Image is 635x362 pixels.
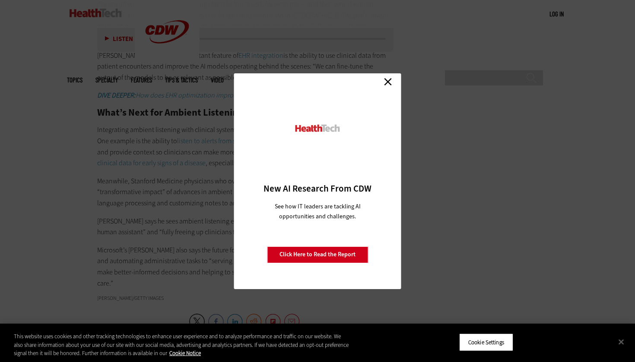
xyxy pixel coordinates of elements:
[612,332,631,351] button: Close
[459,333,513,351] button: Cookie Settings
[267,246,368,263] a: Click Here to Read the Report
[294,124,341,133] img: HealthTech_0.png
[264,201,371,221] p: See how IT leaders are tackling AI opportunities and challenges.
[249,183,386,195] h3: New AI Research From CDW
[14,332,349,358] div: This website uses cookies and other tracking technologies to enhance user experience and to analy...
[169,349,201,357] a: More information about your privacy
[381,76,394,88] a: Close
